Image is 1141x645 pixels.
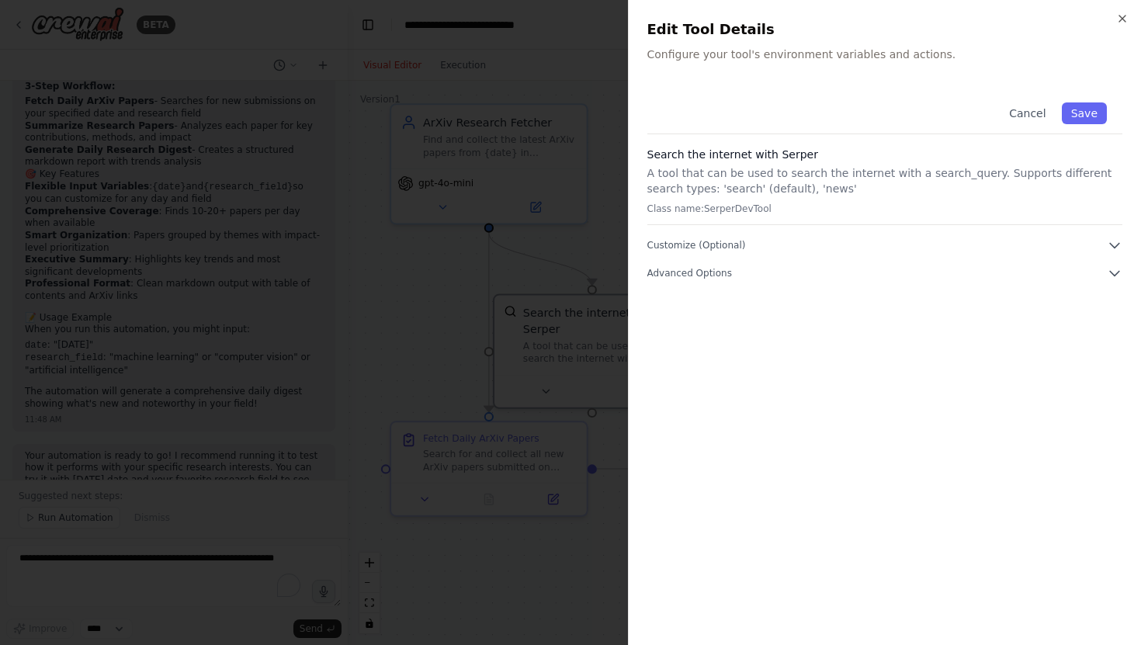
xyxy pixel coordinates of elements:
[647,267,732,279] span: Advanced Options
[647,265,1123,281] button: Advanced Options
[647,165,1123,196] p: A tool that can be used to search the internet with a search_query. Supports different search typ...
[647,19,1123,40] h2: Edit Tool Details
[647,47,1123,62] p: Configure your tool's environment variables and actions.
[647,203,1123,215] p: Class name: SerperDevTool
[1000,102,1055,124] button: Cancel
[1062,102,1107,124] button: Save
[647,238,1123,253] button: Customize (Optional)
[647,147,1123,162] h3: Search the internet with Serper
[647,239,746,251] span: Customize (Optional)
